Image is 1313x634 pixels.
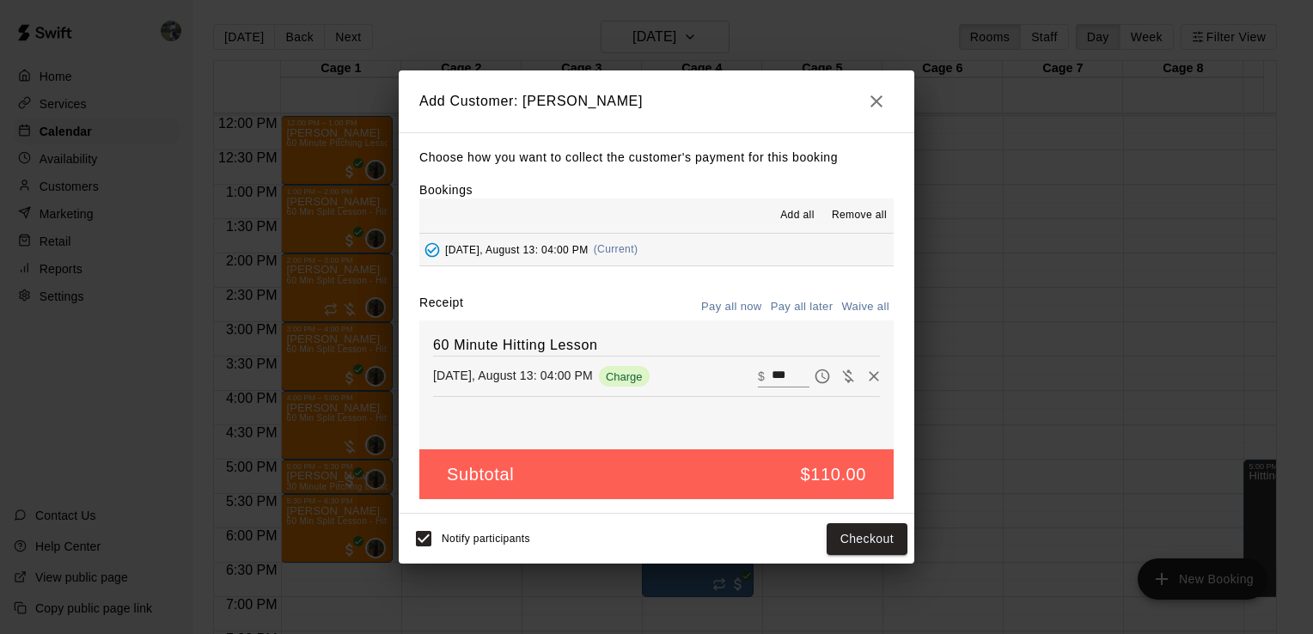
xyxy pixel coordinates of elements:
p: [DATE], August 13: 04:00 PM [433,367,593,384]
button: Added - Collect Payment[DATE], August 13: 04:00 PM(Current) [419,234,894,265]
button: Pay all later [766,294,838,320]
span: (Current) [594,243,638,255]
span: Add all [780,207,815,224]
button: Waive all [837,294,894,320]
span: Remove all [832,207,887,224]
button: Remove all [825,202,894,229]
label: Bookings [419,183,473,197]
span: Charge [599,370,650,383]
h6: 60 Minute Hitting Lesson [433,334,880,357]
span: Pay later [809,368,835,382]
p: Choose how you want to collect the customer's payment for this booking [419,147,894,168]
button: Add all [770,202,825,229]
button: Remove [861,363,887,389]
span: [DATE], August 13: 04:00 PM [445,243,589,255]
p: $ [758,368,765,385]
button: Pay all now [697,294,766,320]
button: Checkout [827,523,907,555]
span: Notify participants [442,533,530,546]
button: Added - Collect Payment [419,237,445,263]
span: Waive payment [835,368,861,382]
h2: Add Customer: [PERSON_NAME] [399,70,914,132]
label: Receipt [419,294,463,320]
h5: Subtotal [447,463,514,486]
h5: $110.00 [801,463,867,486]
